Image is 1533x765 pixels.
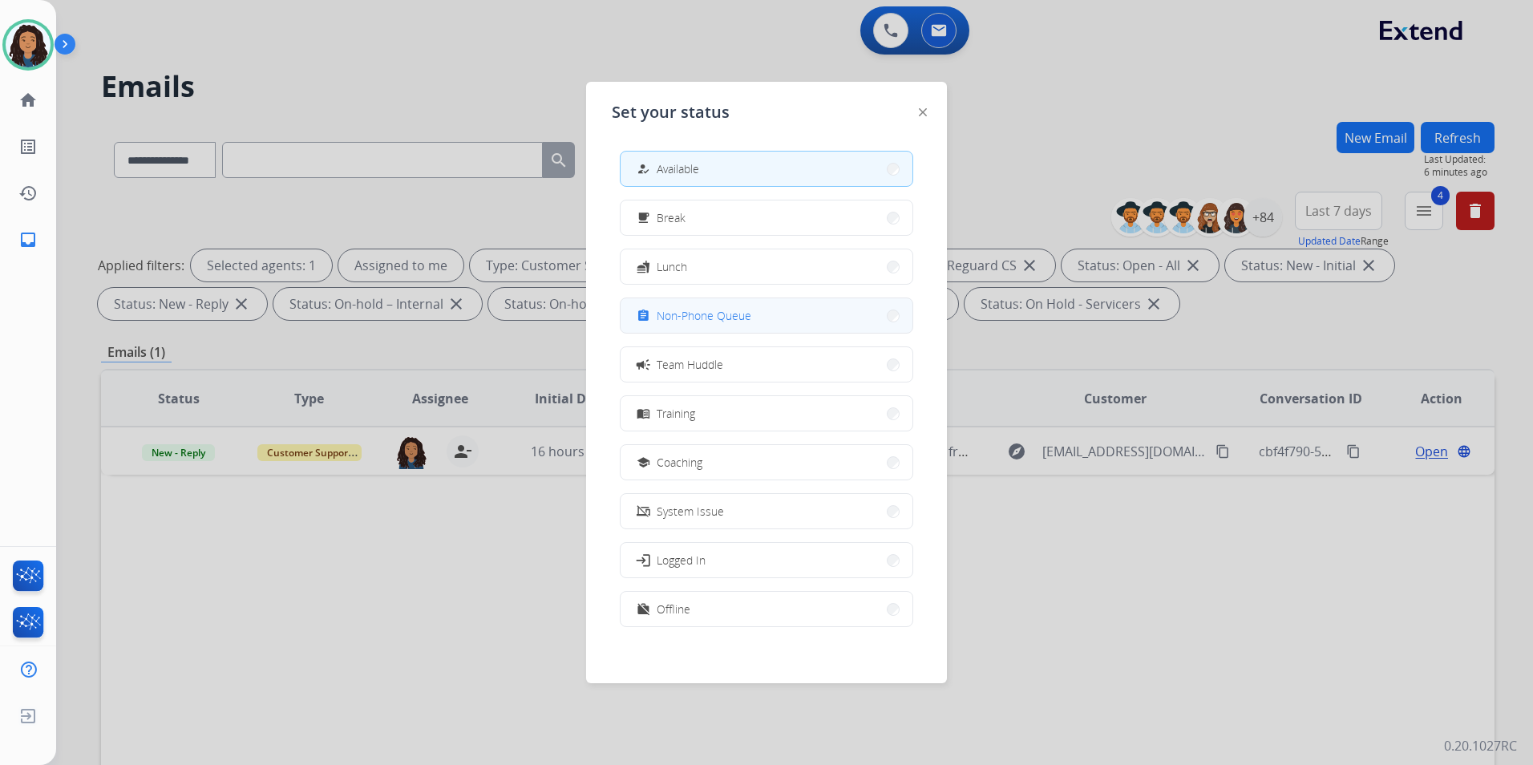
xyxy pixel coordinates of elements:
span: Available [657,160,699,177]
mat-icon: campaign [635,356,651,372]
button: Available [621,152,912,186]
img: close-button [919,108,927,116]
mat-icon: phonelink_off [637,504,650,518]
mat-icon: work_off [637,602,650,616]
span: Lunch [657,258,687,275]
button: Logged In [621,543,912,577]
span: Set your status [612,101,730,123]
mat-icon: fastfood [637,260,650,273]
button: Team Huddle [621,347,912,382]
img: avatar [6,22,51,67]
button: Break [621,200,912,235]
span: Team Huddle [657,356,723,373]
span: System Issue [657,503,724,520]
mat-icon: school [637,455,650,469]
mat-icon: how_to_reg [637,162,650,176]
mat-icon: inbox [18,230,38,249]
span: Training [657,405,695,422]
p: 0.20.1027RC [1444,736,1517,755]
span: Offline [657,601,690,617]
button: Non-Phone Queue [621,298,912,333]
mat-icon: menu_book [637,407,650,420]
button: Lunch [621,249,912,284]
button: Offline [621,592,912,626]
button: Training [621,396,912,431]
mat-icon: list_alt [18,137,38,156]
span: Coaching [657,454,702,471]
button: Coaching [621,445,912,480]
mat-icon: home [18,91,38,110]
mat-icon: history [18,184,38,203]
span: Break [657,209,686,226]
span: Non-Phone Queue [657,307,751,324]
span: Logged In [657,552,706,569]
button: System Issue [621,494,912,528]
mat-icon: login [635,552,651,568]
mat-icon: assignment [637,309,650,322]
mat-icon: free_breakfast [637,211,650,225]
